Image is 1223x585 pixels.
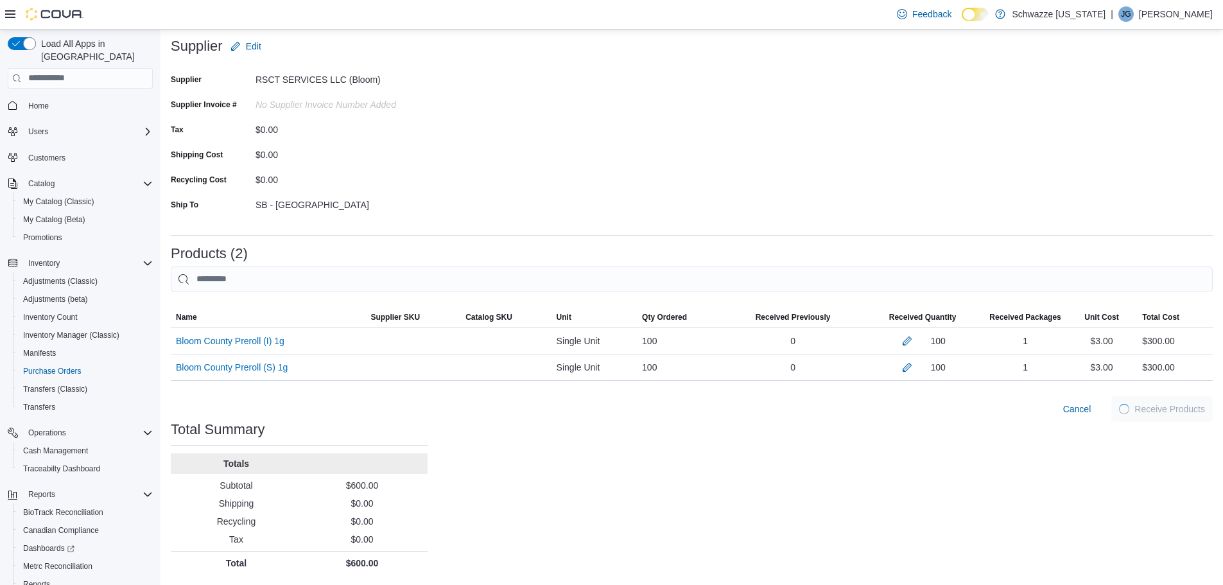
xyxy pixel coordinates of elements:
button: Users [3,123,158,141]
input: This is a search bar. After typing your query, hit enter to filter the results lower in the page. [171,266,1213,292]
button: Cash Management [13,442,158,460]
span: Catalog [28,179,55,189]
span: Inventory Manager (Classic) [18,327,153,343]
span: Inventory Manager (Classic) [23,330,119,340]
span: Total Cost [1142,312,1179,322]
p: $0.00 [302,515,422,528]
span: Users [28,127,48,137]
p: Totals [176,457,297,470]
span: Promotions [18,230,153,245]
span: Loading [1118,402,1131,415]
p: [PERSON_NAME] [1139,6,1213,22]
p: Schwazze [US_STATE] [1012,6,1106,22]
p: $0.00 [302,533,422,546]
span: Dark Mode [962,21,962,22]
span: Inventory Count [23,312,78,322]
div: Juan Garcia [1118,6,1134,22]
p: Tax [176,533,297,546]
span: Manifests [23,348,56,358]
span: My Catalog (Classic) [18,194,153,209]
button: Supplier SKU [365,307,460,327]
a: Canadian Compliance [18,523,104,538]
p: $0.00 [302,497,422,510]
button: Catalog SKU [460,307,551,327]
p: $600.00 [302,479,422,492]
span: Purchase Orders [23,366,82,376]
span: Unit Cost [1084,312,1118,322]
div: $300.00 [1142,360,1175,375]
span: Users [23,124,153,139]
div: $0.00 [256,144,428,160]
a: Feedback [892,1,957,27]
input: Dark Mode [962,8,989,21]
a: Customers [23,150,71,166]
div: 100 [930,333,945,349]
button: Transfers (Classic) [13,380,158,398]
span: Operations [23,425,153,441]
button: Catalog [23,176,60,191]
button: Inventory [23,256,65,271]
div: $3.00 [1066,328,1138,354]
p: Recycling [176,515,297,528]
a: Transfers [18,399,60,415]
button: Inventory [3,254,158,272]
label: Supplier Invoice # [171,100,237,110]
span: Transfers (Classic) [23,384,87,394]
button: Inventory Manager (Classic) [13,326,158,344]
span: Catalog [23,176,153,191]
span: My Catalog (Classic) [23,196,94,207]
button: Adjustments (beta) [13,290,158,308]
div: 1 [984,328,1066,354]
span: Home [23,98,153,114]
div: $300.00 [1142,333,1175,349]
span: Receive Products [1134,403,1205,415]
span: Unit [557,312,571,322]
span: Transfers (Classic) [18,381,153,397]
span: Qty Ordered [642,312,687,322]
h3: Products (2) [171,246,248,261]
span: Reports [28,489,55,500]
span: Home [28,101,49,111]
div: Single Unit [551,354,637,380]
span: Cash Management [23,446,88,456]
span: Traceabilty Dashboard [23,464,100,474]
span: Adjustments (Classic) [18,274,153,289]
span: Customers [28,153,65,163]
div: $0.00 [256,119,428,135]
p: $600.00 [302,557,422,570]
div: $0.00 [256,170,428,185]
span: Cash Management [18,443,153,458]
span: Inventory [23,256,153,271]
button: My Catalog (Classic) [13,193,158,211]
span: Operations [28,428,66,438]
button: BioTrack Reconciliation [13,503,158,521]
a: BioTrack Reconciliation [18,505,108,520]
label: Ship To [171,200,198,210]
div: 0 [725,328,861,354]
button: Users [23,124,53,139]
div: 1 [984,354,1066,380]
button: Adjustments (Classic) [13,272,158,290]
button: Edit [225,33,266,59]
div: No Supplier Invoice Number added [256,94,428,110]
span: Adjustments (beta) [23,294,88,304]
span: Transfers [23,402,55,412]
span: BioTrack Reconciliation [23,507,103,518]
div: SB - [GEOGRAPHIC_DATA] [256,195,428,210]
button: Inventory Count [13,308,158,326]
button: Promotions [13,229,158,247]
span: Feedback [912,8,951,21]
span: Name [176,312,197,322]
button: Operations [23,425,71,441]
label: Recycling Cost [171,175,227,185]
p: | [1111,6,1113,22]
span: Canadian Compliance [18,523,153,538]
span: Load All Apps in [GEOGRAPHIC_DATA] [36,37,153,63]
span: Dashboards [18,541,153,556]
div: RSCT SERVICES LLC (Bloom) [256,69,428,85]
button: Manifests [13,344,158,362]
a: Purchase Orders [18,363,87,379]
button: Operations [3,424,158,442]
span: Dashboards [23,543,74,554]
span: Purchase Orders [18,363,153,379]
